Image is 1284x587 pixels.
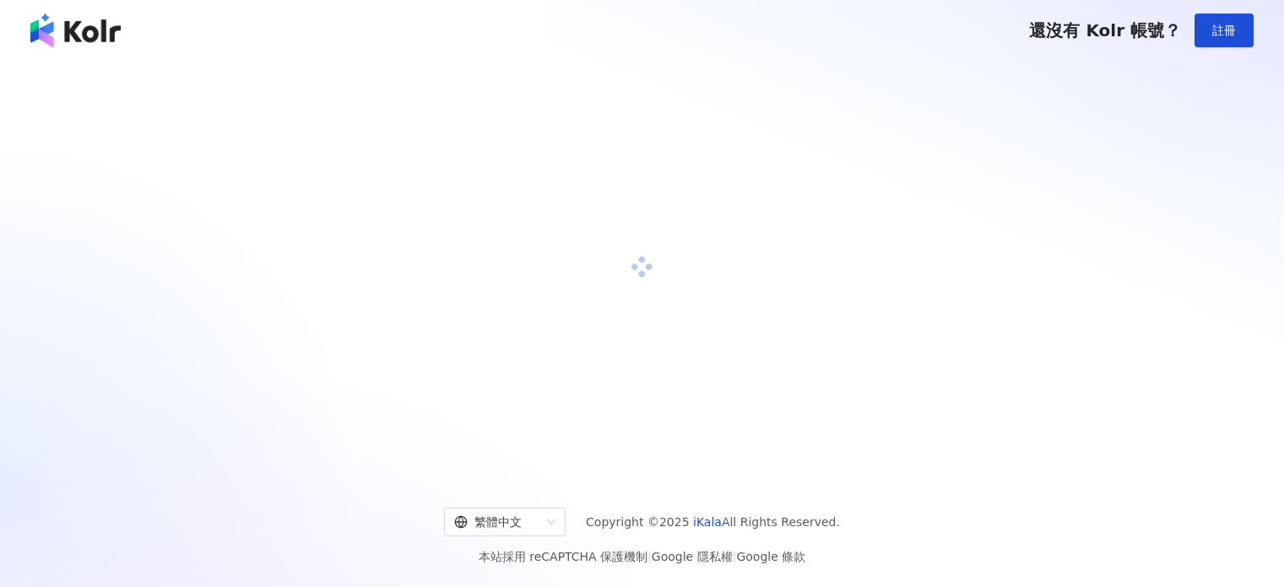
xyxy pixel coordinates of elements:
[30,14,121,47] img: logo
[1029,20,1181,41] span: 還沒有 Kolr 帳號？
[733,550,737,563] span: |
[736,550,805,563] a: Google 條款
[693,515,722,529] a: iKala
[454,508,540,535] div: 繁體中文
[479,546,805,567] span: 本站採用 reCAPTCHA 保護機制
[1212,24,1236,37] span: 註冊
[647,550,652,563] span: |
[586,512,840,532] span: Copyright © 2025 All Rights Reserved.
[652,550,733,563] a: Google 隱私權
[1195,14,1254,47] button: 註冊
